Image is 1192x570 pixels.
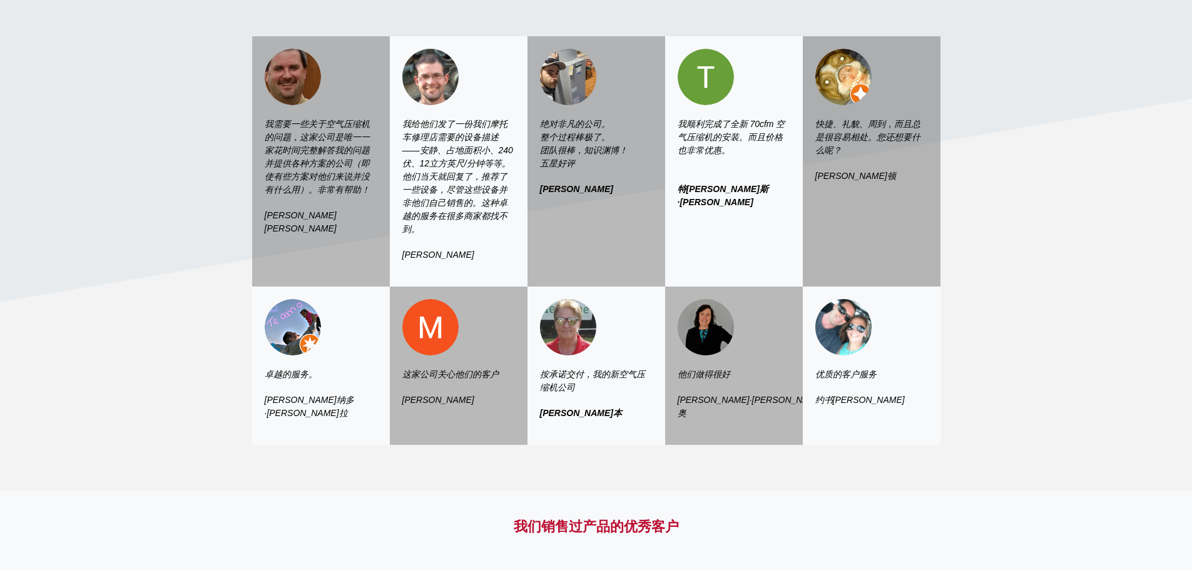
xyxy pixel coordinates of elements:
[540,158,575,168] font: 五星好评
[540,408,622,418] font: [PERSON_NAME]本
[540,132,610,142] font: 整个过程棒极了。
[514,519,679,534] font: 我们销售过产品的优秀客户
[265,369,317,379] font: 卓越的服务。
[815,171,896,181] font: [PERSON_NAME]顿
[540,49,596,105] img: 本·戈欣
[678,395,824,418] font: [PERSON_NAME]·[PERSON_NAME]奥
[815,49,872,105] img: 史蒂夫·赫尔顿
[815,119,920,155] font: 快捷、礼貌、周到，而且总是很容易相处。您还想要什么呢？
[678,299,734,355] img: 丽莎·里乔
[540,184,613,194] font: [PERSON_NAME]
[402,119,513,234] font: 我给他们发了一份我们摩托车修理店需要的设备描述——安静、占地面积小、240伏、12立方英尺/分钟等等。他们当天就回复了，推荐了一些设备，尽管这些设备并非他们自己销售的。这种卓越的服务在很多商家都...
[678,119,785,155] font: 我顺利完成了全新 70cfm 空气压缩机的安装。而且价格也非常优惠。
[678,184,768,207] font: 特[PERSON_NAME]斯·[PERSON_NAME]
[678,369,730,379] font: 他们做得很好
[402,369,499,379] font: 这家公司关心他们的客户
[265,49,321,105] img: 托德·卓别林
[815,395,905,405] font: 约书[PERSON_NAME]
[265,210,337,233] font: [PERSON_NAME][PERSON_NAME]
[540,299,596,355] img: mark osborn
[678,49,734,105] img: 特拉维斯·格林
[815,299,872,355] img: 约书亚·斯塔内斯
[402,49,459,105] img: 安德鲁·杜西
[265,119,370,195] font: 我需要一些关于空气压缩机的问题，这家公司是唯一一家花时间完整解答我的问题并提供各种方案的公司（即使有些方案对他们来说并没有什么用）。非常有帮助！
[540,145,628,155] font: 团队很棒，知识渊博！
[265,299,321,355] img: 利奥·佩雷拉
[540,119,610,129] font: 绝对非凡的公司。
[265,395,354,418] font: [PERSON_NAME]纳多·[PERSON_NAME]拉
[402,395,474,405] font: [PERSON_NAME]
[815,369,877,379] font: 优质的客户服务
[402,299,459,355] img: 迈克尔·巴切勒
[540,369,645,392] font: 按承诺交付，我的新空气压缩机公司
[402,250,474,260] font: [PERSON_NAME]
